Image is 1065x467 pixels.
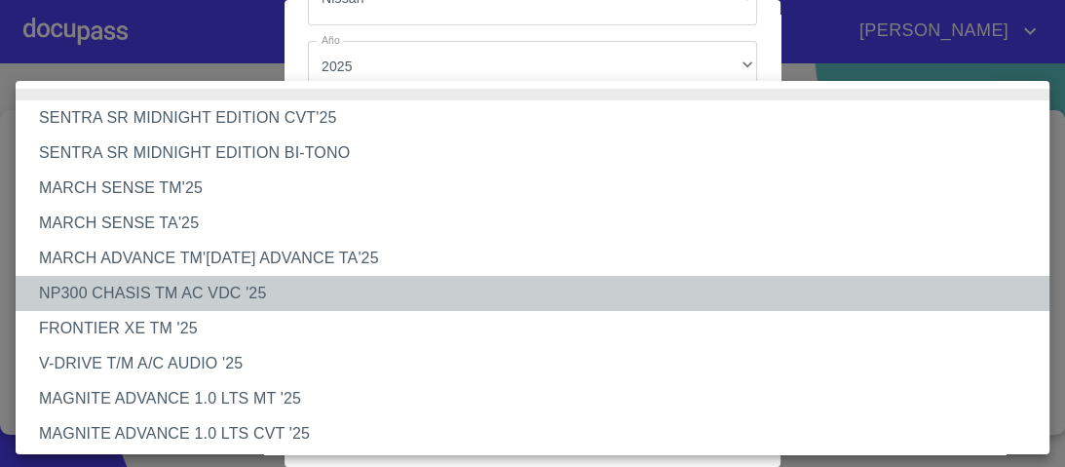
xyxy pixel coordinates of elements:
li: FRONTIER XE TM '25 [16,311,1061,346]
li: V-DRIVE T/M A/C AUDIO '25 [16,346,1061,381]
li: MARCH SENSE TA'25 [16,206,1061,241]
li: SENTRA SR MIDNIGHT EDITION CVT'25 [16,100,1061,136]
li: MARCH ADVANCE TM'[DATE] ADVANCE TA'25 [16,241,1061,276]
li: NP300 CHASIS TM AC VDC '25 [16,276,1061,311]
li: MAGNITE ADVANCE 1.0 LTS CVT '25 [16,416,1061,451]
li: SENTRA SR MIDNIGHT EDITION BI-TONO [16,136,1061,171]
li: MARCH SENSE TM'25 [16,171,1061,206]
li: MAGNITE ADVANCE 1.0 LTS MT '25 [16,381,1061,416]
